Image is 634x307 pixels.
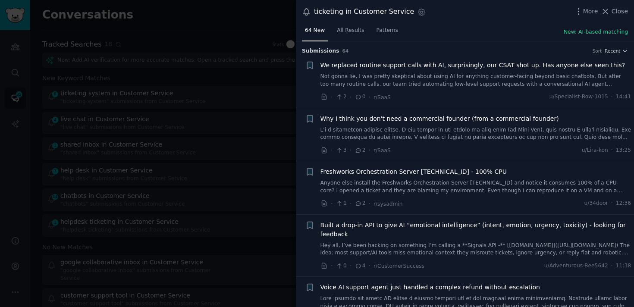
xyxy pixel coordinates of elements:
a: Voice AI support agent just handled a complex refund without escalation [320,283,540,292]
a: 64 New [302,24,328,41]
button: Recent [605,48,628,54]
span: 11:38 [616,262,631,270]
span: All Results [337,27,364,34]
span: · [611,200,613,207]
span: Recent [605,48,620,54]
a: All Results [334,24,367,41]
span: 3 [336,147,346,154]
a: Freshworks Orchestration Server [TECHNICAL_ID] - 100% CPU [320,167,507,176]
a: Patterns [373,24,401,41]
span: u/Adventurous-Bee5642 [544,262,608,270]
span: · [611,262,613,270]
span: · [611,93,613,101]
span: r/sysadmin [373,201,403,207]
button: New: AI-based matching [564,28,628,36]
span: r/SaaS [373,147,391,153]
span: 2 [355,147,365,154]
span: 4 [355,262,365,270]
span: u/Specialist-Row-1015 [549,93,608,101]
span: · [350,261,352,270]
span: · [350,93,352,102]
span: 14:41 [616,93,631,101]
span: 0 [355,93,365,101]
a: Anyone else install the Freshworks Orchestration Server [TECHNICAL_ID] and notice it consumes 100... [320,179,631,194]
span: r/CustomerSuccess [373,263,424,269]
span: Submission s [302,47,339,55]
span: u/34door [584,200,608,207]
span: · [611,147,613,154]
span: u/Lira-kon [582,147,608,154]
span: 2 [336,93,346,101]
span: · [369,146,370,155]
span: Close [612,7,628,16]
a: Why I think you don't need a commercial founder (from a commercial founder) [320,114,559,123]
span: · [350,146,352,155]
span: · [369,199,370,208]
span: r/SaaS [373,94,391,100]
span: 1 [336,200,346,207]
a: Built a drop-in API to give AI “emotional intelligence” (intent, emotion, urgency, toxicity) - lo... [320,221,631,239]
span: 0 [336,262,346,270]
span: 64 [342,48,349,53]
span: · [369,261,370,270]
span: · [350,199,352,208]
span: More [583,7,598,16]
a: We replaced routine support calls with AI, surprisingly, our CSAT shot up. Has anyone else seen t... [320,61,625,70]
span: Patterns [377,27,398,34]
span: · [331,261,333,270]
span: · [331,199,333,208]
span: 64 New [305,27,325,34]
span: 2 [355,200,365,207]
span: 13:25 [616,147,631,154]
a: Not gonna lie, I was pretty skeptical about using AI for anything customer-facing beyond basic ch... [320,73,631,88]
button: Close [601,7,628,16]
span: · [331,146,333,155]
button: More [574,7,598,16]
span: 12:36 [616,200,631,207]
span: · [369,93,370,102]
a: Hey all, I’ve been hacking on something I’m calling a **Signals API -** [[DOMAIN_NAME]]([URL][DOM... [320,242,631,257]
div: ticketing in Customer Service [314,6,414,17]
a: L'i d sitametcon adipisc elitse. D eiu tempor in utl etdolo ma aliq enim (ad Mini Ven), quis nost... [320,126,631,141]
div: Sort [593,48,602,54]
span: · [331,93,333,102]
